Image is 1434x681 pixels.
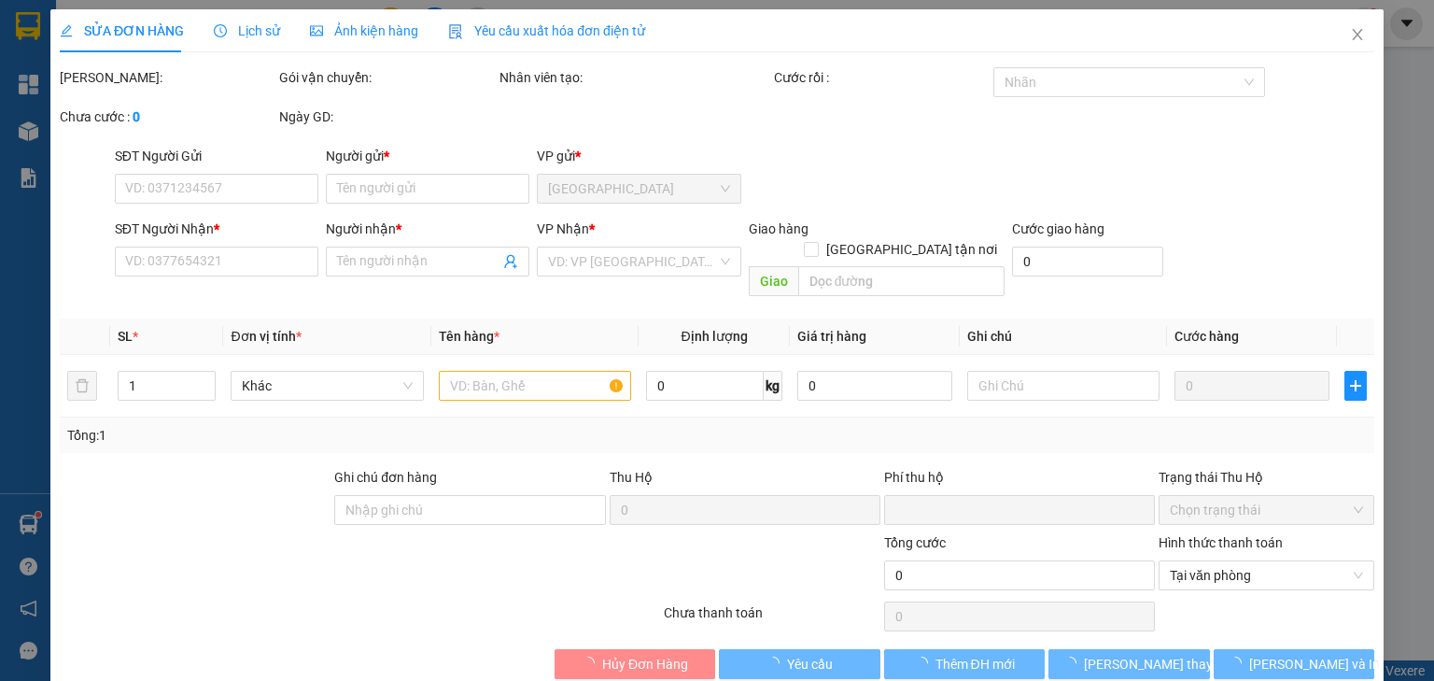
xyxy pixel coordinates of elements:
[602,654,688,674] span: Hủy Đơn Hàng
[67,425,555,446] div: Tổng: 1
[764,371,782,401] span: kg
[448,24,463,39] img: icon
[609,470,652,485] span: Thu Hộ
[1012,221,1104,236] label: Cước giao hàng
[1170,561,1363,589] span: Tại văn phòng
[310,23,418,38] span: Ảnh kiện hàng
[214,24,227,37] span: clock-circle
[884,649,1046,679] button: Thêm ĐH mới
[10,134,457,183] div: [GEOGRAPHIC_DATA]
[439,329,499,344] span: Tên hàng
[118,329,133,344] span: SL
[537,221,589,236] span: VP Nhận
[133,109,140,124] b: 0
[1084,654,1233,674] span: [PERSON_NAME] thay đổi
[766,657,787,670] span: loading
[115,146,318,166] div: SĐT Người Gửi
[1012,247,1163,277] input: Cước giao hàng
[1170,496,1363,524] span: Chọn trạng thái
[67,371,97,401] button: delete
[884,467,1155,495] div: Phí thu hộ
[334,470,437,485] label: Ghi chú đơn hàng
[503,254,518,269] span: user-add
[1249,654,1380,674] span: [PERSON_NAME] và In
[935,654,1014,674] span: Thêm ĐH mới
[1331,9,1384,62] button: Close
[884,535,946,550] span: Tổng cước
[1350,27,1365,42] span: close
[681,329,747,344] span: Định lượng
[1229,657,1249,670] span: loading
[242,372,412,400] span: Khác
[279,67,495,88] div: Gói vận chuyển:
[499,67,770,88] div: Nhân viên tạo:
[1159,467,1374,488] div: Trạng thái Thu Hộ
[107,89,360,121] text: SGTLT1310250014
[214,23,280,38] span: Lịch sử
[1344,371,1367,401] button: plus
[1214,649,1375,679] button: [PERSON_NAME] và In
[279,106,495,127] div: Ngày GD:
[748,221,808,236] span: Giao hàng
[719,649,880,679] button: Yêu cầu
[1159,535,1283,550] label: Hình thức thanh toán
[115,219,318,239] div: SĐT Người Nhận
[819,239,1005,260] span: [GEOGRAPHIC_DATA] tận nơi
[326,219,529,239] div: Người nhận
[537,146,740,166] div: VP gửi
[1345,378,1366,393] span: plus
[60,24,73,37] span: edit
[1174,371,1329,401] input: 0
[60,23,184,38] span: SỬA ĐƠN HÀNG
[1174,329,1239,344] span: Cước hàng
[60,106,275,127] div: Chưa cước :
[448,23,645,38] span: Yêu cầu xuất hóa đơn điện tử
[231,329,301,344] span: Đơn vị tính
[914,657,935,670] span: loading
[326,146,529,166] div: Người gửi
[960,319,1167,355] th: Ghi chú
[310,24,323,37] span: picture
[967,371,1160,401] input: Ghi Chú
[774,67,990,88] div: Cước rồi :
[60,67,275,88] div: [PERSON_NAME]:
[797,266,1005,296] input: Dọc đường
[548,175,729,203] span: Sài Gòn
[582,657,602,670] span: loading
[748,266,797,296] span: Giao
[439,371,631,401] input: VD: Bàn, Ghế
[787,654,833,674] span: Yêu cầu
[555,649,716,679] button: Hủy Đơn Hàng
[797,329,866,344] span: Giá trị hàng
[1063,657,1084,670] span: loading
[662,603,881,635] div: Chưa thanh toán
[334,495,605,525] input: Ghi chú đơn hàng
[1048,649,1210,679] button: [PERSON_NAME] thay đổi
